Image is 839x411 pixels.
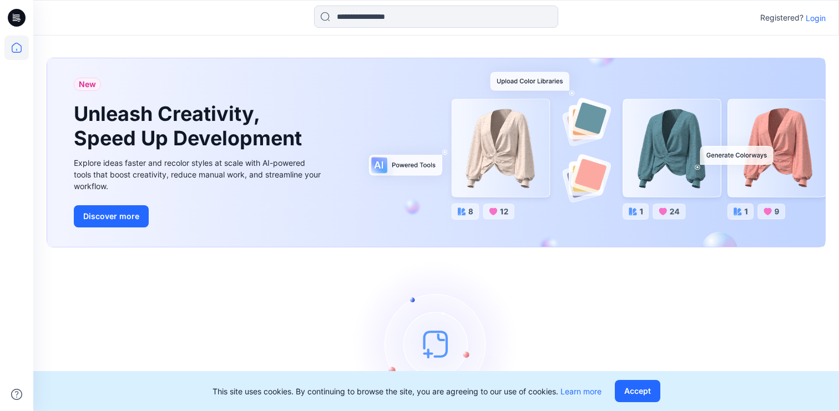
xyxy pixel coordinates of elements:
[806,12,826,24] p: Login
[74,205,149,227] button: Discover more
[79,78,96,91] span: New
[74,157,324,192] div: Explore ideas faster and recolor styles at scale with AI-powered tools that boost creativity, red...
[74,102,307,150] h1: Unleash Creativity, Speed Up Development
[615,380,660,402] button: Accept
[760,11,803,24] p: Registered?
[74,205,324,227] a: Discover more
[560,387,602,396] a: Learn more
[213,385,602,397] p: This site uses cookies. By continuing to browse the site, you are agreeing to our use of cookies.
